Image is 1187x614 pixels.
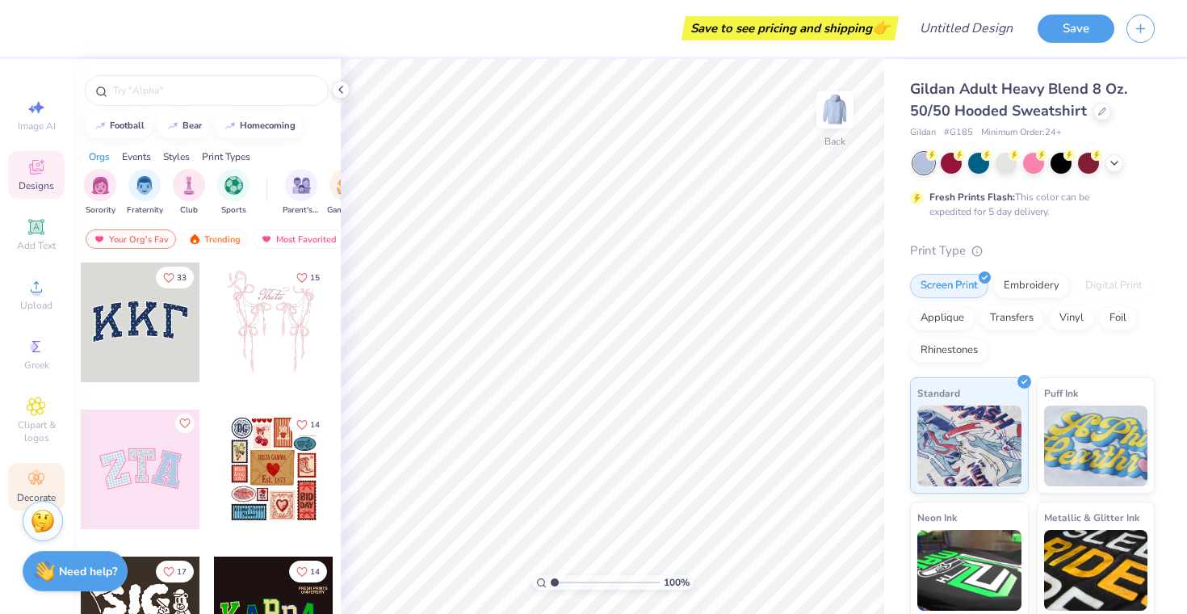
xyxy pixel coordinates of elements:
button: Like [289,561,327,582]
div: Orgs [89,149,110,164]
img: trending.gif [188,233,201,245]
button: Like [156,561,194,582]
span: Neon Ink [917,509,957,526]
input: Try "Alpha" [111,82,318,99]
button: filter button [327,169,364,217]
span: 14 [310,421,320,429]
span: Designs [19,179,54,192]
span: Puff Ink [1044,385,1078,402]
div: homecoming [240,121,296,130]
div: Transfers [979,306,1044,330]
img: Metallic & Glitter Ink [1044,530,1148,611]
strong: Fresh Prints Flash: [929,191,1015,204]
button: Like [289,414,327,435]
img: most_fav.gif [260,233,273,245]
span: Metallic & Glitter Ink [1044,509,1139,526]
span: Parent's Weekend [283,204,320,217]
span: 100 % [664,575,690,590]
div: filter for Club [173,169,205,217]
span: Gildan Adult Heavy Blend 8 Oz. 50/50 Hooded Sweatshirt [910,79,1127,120]
span: Minimum Order: 24 + [981,126,1062,140]
span: Standard [917,385,960,402]
button: filter button [283,169,320,217]
div: Print Type [910,242,1155,260]
div: bear [182,121,202,130]
span: 👉 [872,18,890,37]
img: Neon Ink [917,530,1021,611]
img: most_fav.gif [93,233,106,245]
div: Embroidery [993,274,1070,298]
div: Events [122,149,151,164]
div: filter for Sorority [84,169,116,217]
div: filter for Game Day [327,169,364,217]
img: Back [819,94,851,126]
button: Like [156,267,194,288]
div: Your Org's Fav [86,229,176,249]
div: Digital Print [1075,274,1153,298]
span: Add Text [17,239,56,252]
img: Game Day Image [337,176,355,195]
img: Sports Image [224,176,243,195]
span: 15 [310,274,320,282]
span: Gildan [910,126,936,140]
div: Print Types [202,149,250,164]
button: homecoming [215,114,303,138]
div: This color can be expedited for 5 day delivery. [929,190,1128,219]
button: filter button [217,169,250,217]
span: Decorate [17,491,56,504]
div: filter for Fraternity [127,169,163,217]
span: 14 [310,568,320,576]
span: Image AI [18,120,56,132]
div: Rhinestones [910,339,988,363]
div: filter for Parent's Weekend [283,169,320,217]
span: 17 [177,568,187,576]
div: Foil [1099,306,1137,330]
input: Untitled Design [907,12,1026,44]
button: bear [157,114,209,138]
button: Save [1038,15,1114,43]
button: football [85,114,152,138]
span: # G185 [944,126,973,140]
span: Game Day [327,204,364,217]
strong: Need help? [59,564,117,579]
img: trend_line.gif [166,121,179,131]
div: Save to see pricing and shipping [686,16,895,40]
img: Club Image [180,176,198,195]
span: Greek [24,359,49,372]
div: Vinyl [1049,306,1094,330]
div: Applique [910,306,975,330]
img: Sorority Image [91,176,110,195]
img: Fraternity Image [136,176,153,195]
span: Sorority [86,204,115,217]
button: filter button [127,169,163,217]
img: Puff Ink [1044,406,1148,486]
img: trend_line.gif [94,121,107,131]
span: Upload [20,299,52,312]
div: Most Favorited [253,229,344,249]
div: filter for Sports [217,169,250,217]
div: football [110,121,145,130]
button: Like [175,414,195,433]
span: Club [180,204,198,217]
img: Standard [917,406,1021,486]
span: 33 [177,274,187,282]
button: filter button [173,169,205,217]
button: Like [289,267,327,288]
div: Styles [163,149,190,164]
span: Clipart & logos [8,418,65,444]
span: Sports [221,204,246,217]
div: Trending [181,229,248,249]
div: Back [824,134,845,149]
img: Parent's Weekend Image [292,176,311,195]
button: filter button [84,169,116,217]
span: Fraternity [127,204,163,217]
div: Screen Print [910,274,988,298]
img: trend_line.gif [224,121,237,131]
